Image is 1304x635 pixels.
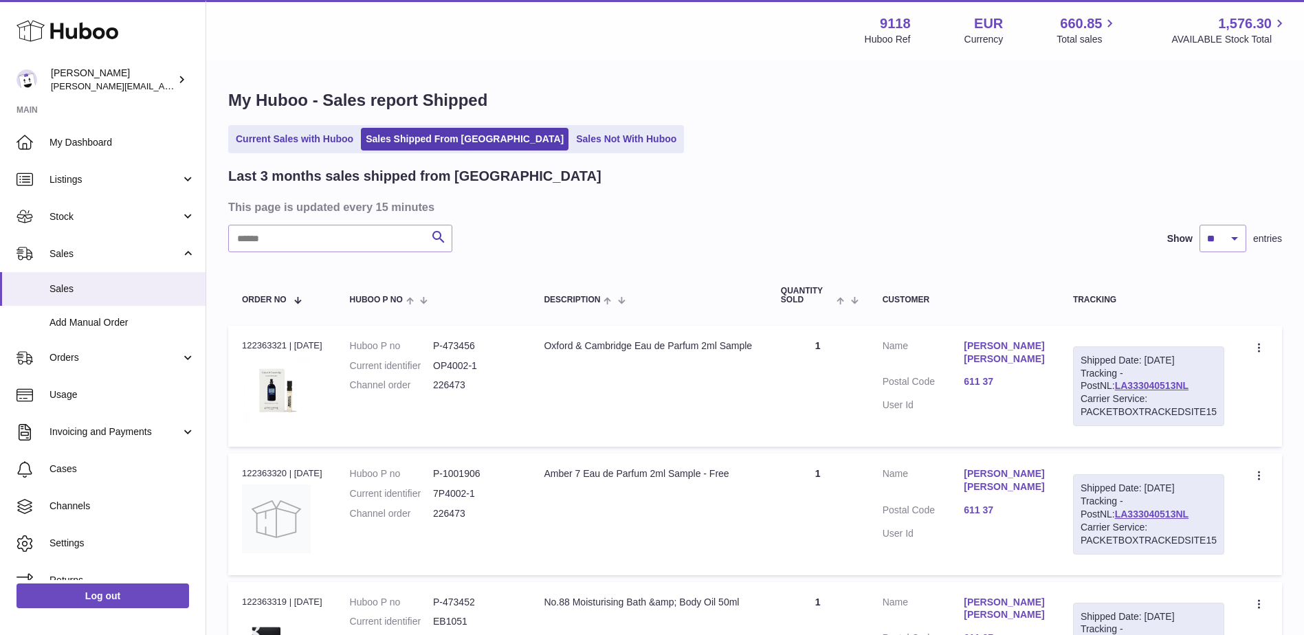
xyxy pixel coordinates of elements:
span: Listings [49,173,181,186]
a: Sales Not With Huboo [571,128,681,151]
h2: Last 3 months sales shipped from [GEOGRAPHIC_DATA] [228,167,601,186]
a: [PERSON_NAME] [PERSON_NAME] [964,596,1046,622]
div: Shipped Date: [DATE] [1081,482,1217,495]
span: Total sales [1057,33,1118,46]
dt: User Id [883,399,964,412]
dt: Current identifier [350,359,433,372]
span: entries [1253,232,1282,245]
div: 122363321 | [DATE] [242,339,322,352]
span: Add Manual Order [49,316,195,329]
a: 660.85 Total sales [1057,14,1118,46]
span: Invoicing and Payments [49,425,181,438]
a: [PERSON_NAME] [PERSON_NAME] [964,339,1046,366]
div: Oxford & Cambridge Eau de Parfum 2ml Sample [544,339,753,353]
td: 1 [767,454,869,575]
span: AVAILABLE Stock Total [1171,33,1288,46]
dt: Postal Code [883,504,964,520]
dd: P-473456 [433,339,516,353]
dt: Name [883,467,964,497]
div: Amber 7 Eau de Parfum 2ml Sample - Free [544,467,753,480]
div: Customer [883,296,1046,304]
a: 1,576.30 AVAILABLE Stock Total [1171,14,1288,46]
span: Orders [49,351,181,364]
h1: My Huboo - Sales report Shipped [228,89,1282,111]
span: Sales [49,247,181,260]
h3: This page is updated every 15 minutes [228,199,1279,214]
dt: Huboo P no [350,467,433,480]
div: 122363319 | [DATE] [242,596,322,608]
strong: 9118 [880,14,911,33]
span: Usage [49,388,195,401]
span: 1,576.30 [1218,14,1272,33]
span: Sales [49,282,195,296]
dt: Current identifier [350,615,433,628]
div: Tracking - PostNL: [1073,474,1224,554]
dd: 226473 [433,379,516,392]
span: Cases [49,463,195,476]
a: LA333040513NL [1115,509,1189,520]
dt: Name [883,596,964,625]
a: [PERSON_NAME] [PERSON_NAME] [964,467,1046,493]
div: Carrier Service: PACKETBOXTRACKEDSITE15 [1081,392,1217,419]
dd: P-473452 [433,596,516,609]
div: Shipped Date: [DATE] [1081,354,1217,367]
a: Current Sales with Huboo [231,128,358,151]
dd: OP4002-1 [433,359,516,372]
dd: 7P4002-1 [433,487,516,500]
dt: Huboo P no [350,596,433,609]
span: Returns [49,574,195,587]
img: freddie.sawkins@czechandspeake.com [16,69,37,90]
span: Order No [242,296,287,304]
dd: EB1051 [433,615,516,628]
span: My Dashboard [49,136,195,149]
span: Channels [49,500,195,513]
a: Log out [16,583,189,608]
span: [PERSON_NAME][EMAIL_ADDRESS][PERSON_NAME][DOMAIN_NAME] [51,80,349,91]
dt: Channel order [350,507,433,520]
div: Tracking - PostNL: [1073,346,1224,426]
div: Currency [964,33,1004,46]
a: 611 37 [964,504,1046,517]
span: Quantity Sold [781,287,834,304]
span: Huboo P no [350,296,403,304]
dt: Huboo P no [350,339,433,353]
span: Description [544,296,600,304]
dt: User Id [883,527,964,540]
span: 660.85 [1060,14,1102,33]
img: no-photo.jpg [242,484,311,553]
dt: Postal Code [883,375,964,392]
img: OC-sample-cut-out-scaled.jpg [242,356,311,425]
span: Settings [49,537,195,550]
a: LA333040513NL [1115,380,1189,391]
dt: Name [883,339,964,369]
a: Sales Shipped From [GEOGRAPHIC_DATA] [361,128,568,151]
div: Carrier Service: PACKETBOXTRACKEDSITE15 [1081,521,1217,547]
dt: Current identifier [350,487,433,500]
span: Stock [49,210,181,223]
label: Show [1167,232,1193,245]
div: Tracking [1073,296,1224,304]
a: 611 37 [964,375,1046,388]
div: Shipped Date: [DATE] [1081,610,1217,623]
dd: P-1001906 [433,467,516,480]
div: [PERSON_NAME] [51,67,175,93]
div: Huboo Ref [865,33,911,46]
dt: Channel order [350,379,433,392]
div: 122363320 | [DATE] [242,467,322,480]
td: 1 [767,326,869,447]
strong: EUR [974,14,1003,33]
dd: 226473 [433,507,516,520]
div: No.88 Moisturising Bath &amp; Body Oil 50ml [544,596,753,609]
